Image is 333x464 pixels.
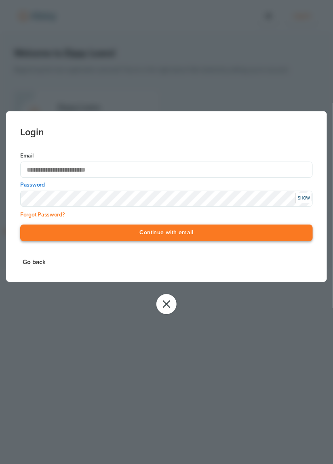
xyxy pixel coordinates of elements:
[20,225,313,241] button: Continue with email
[20,191,313,207] input: Input Password
[20,152,313,160] label: Email
[20,111,313,138] h3: Login
[295,193,312,204] div: SHOW
[20,257,48,268] button: Go back
[20,212,65,218] a: Forgot Password?
[156,294,177,314] button: Close
[20,181,313,189] label: Password
[20,162,313,178] input: Email Address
